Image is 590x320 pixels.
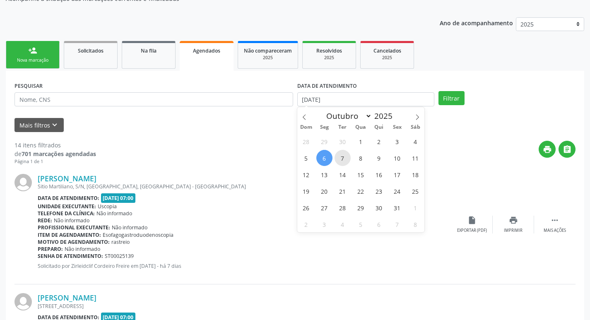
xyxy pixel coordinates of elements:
[298,133,314,149] span: Setembro 28, 2025
[370,125,388,130] span: Qui
[28,46,37,55] div: person_add
[50,120,59,130] i: keyboard_arrow_down
[366,55,408,61] div: 2025
[244,55,292,61] div: 2025
[371,216,387,232] span: Novembro 6, 2025
[14,92,293,106] input: Nome, CNS
[54,217,89,224] span: Não informado
[315,125,333,130] span: Seg
[14,79,43,92] label: PESQUISAR
[335,216,351,232] span: Novembro 4, 2025
[407,183,424,199] span: Outubro 25, 2025
[38,224,110,231] b: Profissional executante:
[335,200,351,216] span: Outubro 28, 2025
[389,133,405,149] span: Outubro 3, 2025
[467,216,477,225] i: insert_drive_file
[38,210,95,217] b: Telefone da clínica:
[371,133,387,149] span: Outubro 2, 2025
[38,253,103,260] b: Senha de atendimento:
[14,149,96,158] div: de
[298,166,314,183] span: Outubro 12, 2025
[316,183,332,199] span: Outubro 20, 2025
[103,231,173,238] span: Esofagogastroduodenoscopia
[316,200,332,216] span: Outubro 27, 2025
[407,133,424,149] span: Outubro 4, 2025
[388,125,406,130] span: Sex
[244,47,292,54] span: Não compareceram
[316,150,332,166] span: Outubro 6, 2025
[298,150,314,166] span: Outubro 5, 2025
[38,262,451,269] p: Solicitado por Zirleidclif Cordeiro Freire em [DATE] - há 7 dias
[389,200,405,216] span: Outubro 31, 2025
[389,150,405,166] span: Outubro 10, 2025
[407,166,424,183] span: Outubro 18, 2025
[353,133,369,149] span: Outubro 1, 2025
[14,293,32,310] img: img
[371,150,387,166] span: Outubro 9, 2025
[389,216,405,232] span: Novembro 7, 2025
[12,57,53,63] div: Nova marcação
[298,216,314,232] span: Novembro 2, 2025
[297,79,357,92] label: DATA DE ATENDIMENTO
[101,193,136,203] span: [DATE] 07:00
[298,183,314,199] span: Outubro 19, 2025
[38,203,96,210] b: Unidade executante:
[78,47,104,54] span: Solicitados
[112,224,147,231] span: Não informado
[353,200,369,216] span: Outubro 29, 2025
[539,141,556,158] button: print
[335,133,351,149] span: Setembro 30, 2025
[193,47,220,54] span: Agendados
[353,216,369,232] span: Novembro 5, 2025
[353,166,369,183] span: Outubro 15, 2025
[372,111,399,121] input: Year
[544,228,566,233] div: Mais ações
[38,293,96,302] a: [PERSON_NAME]
[14,158,96,165] div: Página 1 de 1
[371,166,387,183] span: Outubro 16, 2025
[38,303,451,310] div: [STREET_ADDRESS]
[38,183,451,190] div: Sitio Martiliano, S/N, [GEOGRAPHIC_DATA], [GEOGRAPHIC_DATA] - [GEOGRAPHIC_DATA]
[38,231,101,238] b: Item de agendamento:
[504,228,523,233] div: Imprimir
[316,133,332,149] span: Setembro 29, 2025
[335,166,351,183] span: Outubro 14, 2025
[98,203,117,210] span: Uscopia
[353,183,369,199] span: Outubro 22, 2025
[352,125,370,130] span: Qua
[407,200,424,216] span: Novembro 1, 2025
[297,92,434,106] input: Selecione um intervalo
[550,216,559,225] i: 
[389,166,405,183] span: Outubro 17, 2025
[38,217,52,224] b: Rede:
[371,200,387,216] span: Outubro 30, 2025
[389,183,405,199] span: Outubro 24, 2025
[457,228,487,233] div: Exportar (PDF)
[38,245,63,253] b: Preparo:
[141,47,157,54] span: Na fila
[316,47,342,54] span: Resolvidos
[96,210,132,217] span: Não informado
[308,55,350,61] div: 2025
[316,166,332,183] span: Outubro 13, 2025
[335,150,351,166] span: Outubro 7, 2025
[509,216,518,225] i: print
[353,150,369,166] span: Outubro 8, 2025
[38,195,99,202] b: Data de atendimento:
[440,17,513,28] p: Ano de acompanhamento
[333,125,352,130] span: Ter
[65,245,100,253] span: Não informado
[14,141,96,149] div: 14 itens filtrados
[38,174,96,183] a: [PERSON_NAME]
[559,141,576,158] button: 
[438,91,465,105] button: Filtrar
[371,183,387,199] span: Outubro 23, 2025
[111,238,130,245] span: rastreio
[105,253,134,260] span: ST00025139
[38,238,110,245] b: Motivo de agendamento:
[14,118,64,132] button: Mais filtroskeyboard_arrow_down
[22,150,96,158] strong: 701 marcações agendadas
[407,150,424,166] span: Outubro 11, 2025
[563,145,572,154] i: 
[335,183,351,199] span: Outubro 21, 2025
